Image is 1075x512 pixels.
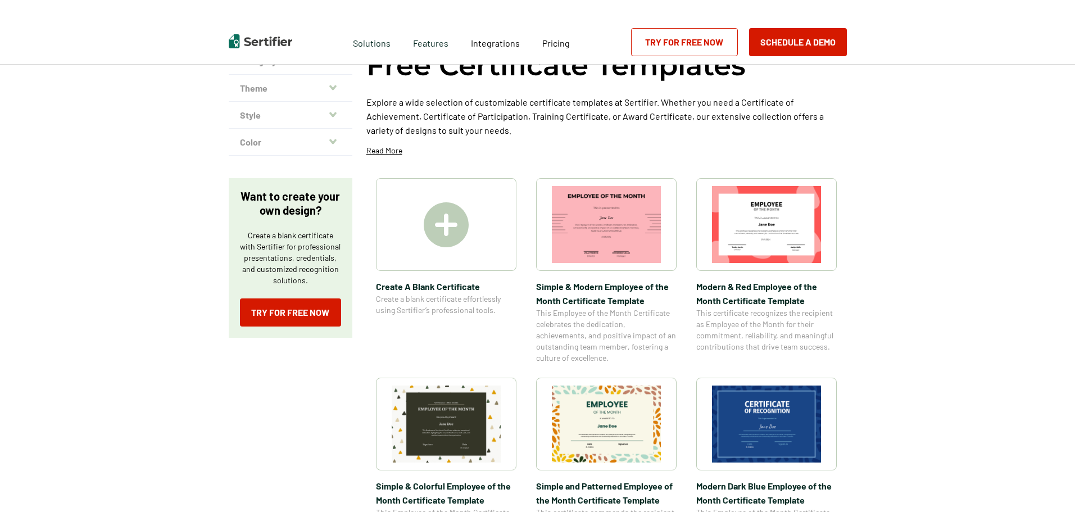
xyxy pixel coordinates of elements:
[552,186,661,263] img: Simple & Modern Employee of the Month Certificate Template
[536,279,677,307] span: Simple & Modern Employee of the Month Certificate Template
[542,38,570,48] span: Pricing
[471,38,520,48] span: Integrations
[376,279,516,293] span: Create A Blank Certificate
[712,386,821,463] img: Modern Dark Blue Employee of the Month Certificate Template
[229,75,352,102] button: Theme
[536,479,677,507] span: Simple and Patterned Employee of the Month Certificate Template
[424,202,469,247] img: Create A Blank Certificate
[229,102,352,129] button: Style
[536,178,677,364] a: Simple & Modern Employee of the Month Certificate TemplateSimple & Modern Employee of the Month C...
[696,279,837,307] span: Modern & Red Employee of the Month Certificate Template
[413,35,448,49] span: Features
[240,189,341,218] p: Want to create your own design?
[240,230,341,286] p: Create a blank certificate with Sertifier for professional presentations, credentials, and custom...
[366,47,746,84] h1: Free Certificate Templates
[366,145,402,156] p: Read More
[392,386,501,463] img: Simple & Colorful Employee of the Month Certificate Template
[240,298,341,327] a: Try for Free Now
[376,479,516,507] span: Simple & Colorful Employee of the Month Certificate Template
[366,95,847,137] p: Explore a wide selection of customizable certificate templates at Sertifier. Whether you need a C...
[696,479,837,507] span: Modern Dark Blue Employee of the Month Certificate Template
[229,129,352,156] button: Color
[552,386,661,463] img: Simple and Patterned Employee of the Month Certificate Template
[471,35,520,49] a: Integrations
[696,178,837,364] a: Modern & Red Employee of the Month Certificate TemplateModern & Red Employee of the Month Certifi...
[749,28,847,56] button: Schedule a Demo
[712,186,821,263] img: Modern & Red Employee of the Month Certificate Template
[376,293,516,316] span: Create a blank certificate effortlessly using Sertifier’s professional tools.
[631,28,738,56] a: Try for Free Now
[353,35,391,49] span: Solutions
[229,34,292,48] img: Sertifier | Digital Credentialing Platform
[536,307,677,364] span: This Employee of the Month Certificate celebrates the dedication, achievements, and positive impa...
[696,307,837,352] span: This certificate recognizes the recipient as Employee of the Month for their commitment, reliabil...
[542,35,570,49] a: Pricing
